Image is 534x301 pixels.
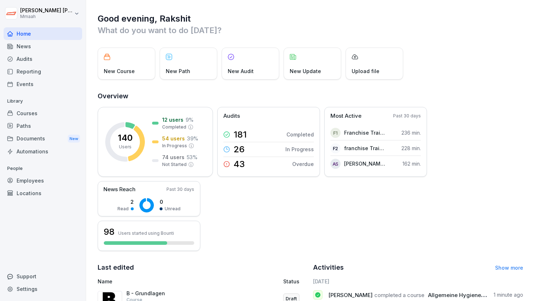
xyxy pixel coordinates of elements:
[103,185,135,194] p: News Reach
[494,291,523,298] p: 1 minute ago
[187,135,198,142] p: 39 %
[344,144,386,152] p: franchise Trainee 2
[495,265,523,271] a: Show more
[4,53,82,65] a: Audits
[292,160,314,168] p: Overdue
[166,67,190,75] p: New Path
[4,78,82,90] a: Events
[4,27,82,40] a: Home
[4,283,82,295] a: Settings
[117,198,134,206] p: 2
[401,144,421,152] p: 228 min.
[4,145,82,158] a: Automations
[4,174,82,187] a: Employees
[20,8,73,14] p: [PERSON_NAME] [PERSON_NAME]
[374,292,424,298] span: completed a course
[162,153,184,161] p: 74 users
[402,160,421,167] p: 162 min.
[4,107,82,120] a: Courses
[328,292,373,298] span: [PERSON_NAME]
[118,134,133,142] p: 140
[330,128,341,138] div: F1
[166,186,194,193] p: Past 30 days
[4,120,82,132] a: Paths
[20,14,73,19] p: Mmaah
[162,116,183,123] p: 12 users
[286,131,314,138] p: Completed
[4,65,82,78] a: Reporting
[233,160,245,169] p: 43
[4,187,82,199] a: Locations
[98,24,523,36] p: What do you want to do [DATE]?
[162,161,187,168] p: Not Started
[330,112,361,120] p: Most Active
[285,145,314,153] p: In Progress
[393,113,421,119] p: Past 30 days
[162,135,185,142] p: 54 users
[4,132,82,145] a: DocumentsNew
[313,278,524,285] h6: [DATE]
[330,159,341,169] div: AS
[283,278,299,285] p: Status
[165,206,181,212] p: Unread
[186,116,193,123] p: 9 %
[401,129,421,136] p: 236 min.
[233,130,247,139] p: 181
[119,144,132,150] p: Users
[4,270,82,283] div: Support
[4,163,82,174] p: People
[98,91,523,101] h2: Overview
[126,290,199,297] p: B - Grundlagen
[344,129,386,136] p: Franchise Trainee 1
[228,67,254,75] p: New Audit
[98,278,226,285] p: Name
[162,124,186,130] p: Completed
[352,67,379,75] p: Upload file
[4,40,82,53] a: News
[68,135,80,143] div: New
[104,226,115,238] h3: 98
[233,145,245,154] p: 26
[4,95,82,107] p: Library
[104,67,135,75] p: New Course
[313,262,344,273] h2: Activities
[187,153,197,161] p: 53 %
[4,132,82,145] div: Documents
[98,262,308,273] h2: Last edited
[118,230,174,236] p: Users started using Bounti
[290,67,321,75] p: New Update
[330,143,341,153] div: f2
[344,160,386,167] p: [PERSON_NAME] [PERSON_NAME]
[223,112,240,120] p: Audits
[117,206,129,212] p: Read
[160,198,181,206] p: 0
[98,13,523,24] h1: Good evening, Rakshit
[162,143,187,149] p: In Progress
